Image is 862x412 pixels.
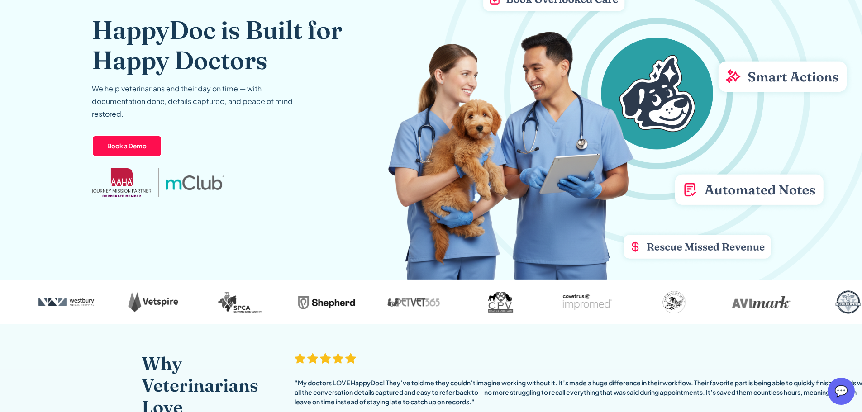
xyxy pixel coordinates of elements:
h1: HappyDoc is Built for Happy Doctors [92,14,397,75]
img: Avimark [725,288,797,317]
img: mclub logo [166,175,224,190]
img: CPV [464,288,537,317]
img: Corvertrus Impromed [551,288,624,317]
a: Book a Demo [92,135,162,157]
img: Shepherd [291,288,363,317]
img: SPCA [204,288,276,317]
img: Cheyenne Pet Clinic [638,288,710,317]
img: PetVet365 [377,288,450,317]
img: AAHA Advantage logo [92,168,152,197]
img: Westbury [30,288,102,317]
p: We help veterinarians end their day on time — with documentation done, details captured, and peac... [92,82,309,120]
img: VetSpire [117,288,189,317]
